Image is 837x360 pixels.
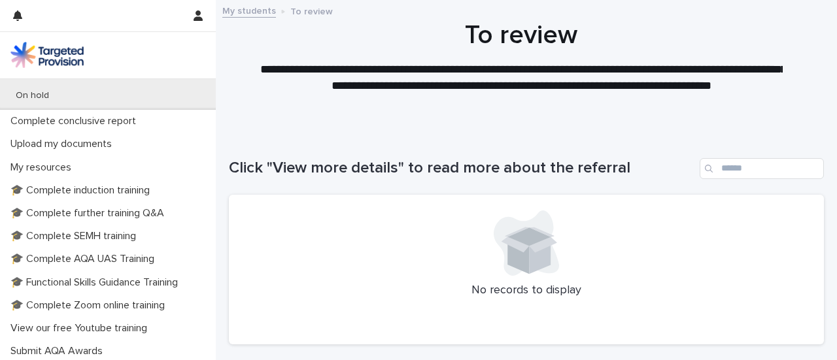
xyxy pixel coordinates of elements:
input: Search [700,158,824,179]
p: Upload my documents [5,138,122,150]
h1: Click "View more details" to read more about the referral [229,159,694,178]
a: My students [222,3,276,18]
p: 🎓 Complete further training Q&A [5,207,175,220]
p: My resources [5,161,82,174]
p: Submit AQA Awards [5,345,113,357]
p: 🎓 Complete induction training [5,184,160,197]
p: No records to display [245,284,808,298]
p: Complete conclusive report [5,115,146,127]
p: View our free Youtube training [5,322,158,335]
p: 🎓 Complete SEMH training [5,230,146,242]
p: To review [290,3,333,18]
img: M5nRWzHhSzIhMunXDL62 [10,42,84,68]
h1: To review [229,20,814,51]
p: 🎓 Complete Zoom online training [5,299,175,312]
p: 🎓 Functional Skills Guidance Training [5,276,188,289]
p: On hold [5,90,60,101]
p: 🎓 Complete AQA UAS Training [5,253,165,265]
